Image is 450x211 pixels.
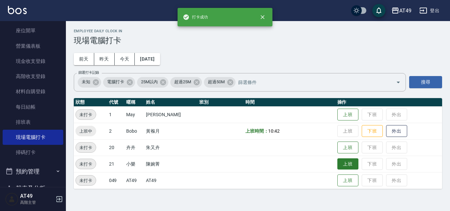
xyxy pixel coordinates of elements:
[204,77,236,88] div: 超過50M
[144,156,198,172] td: 陳婉菁
[337,109,358,121] button: 上班
[3,130,63,145] a: 現場電腦打卡
[137,79,162,85] span: 25M以內
[3,145,63,160] a: 掃碼打卡
[125,156,144,172] td: 小樂
[3,23,63,38] a: 座位開單
[107,123,125,139] td: 2
[255,10,270,24] button: close
[372,4,385,17] button: save
[144,123,198,139] td: 黃褓月
[3,54,63,69] a: 現金收支登錄
[74,29,442,33] h2: Employee Daily Clock In
[103,77,135,88] div: 電腦打卡
[204,79,229,85] span: 超過50M
[107,98,125,107] th: 代號
[362,125,383,137] button: 下班
[244,98,336,107] th: 時間
[3,69,63,84] a: 高階收支登錄
[183,14,208,20] span: 打卡成功
[337,158,358,170] button: 上班
[107,172,125,189] td: 049
[78,77,101,88] div: 未知
[245,128,268,134] b: 上班時間：
[107,106,125,123] td: 1
[125,139,144,156] td: 卉卉
[268,128,280,134] span: 10:42
[3,39,63,54] a: 營業儀表板
[135,53,160,65] button: [DATE]
[76,177,96,184] span: 未打卡
[144,98,198,107] th: 姓名
[115,53,135,65] button: 今天
[103,79,128,85] span: 電腦打卡
[386,125,407,137] button: 外出
[125,98,144,107] th: 暱稱
[170,77,202,88] div: 超過25M
[94,53,115,65] button: 昨天
[144,139,198,156] td: 朱又卉
[74,98,107,107] th: 狀態
[3,84,63,99] a: 材料自購登錄
[389,4,414,17] button: AT49
[399,7,411,15] div: AT49
[409,76,442,88] button: 搜尋
[237,76,384,88] input: 篩選條件
[78,70,99,75] label: 篩選打卡記錄
[198,98,243,107] th: 班別
[337,142,358,154] button: 上班
[107,139,125,156] td: 20
[20,193,54,199] h5: AT49
[74,53,94,65] button: 前天
[337,174,358,187] button: 上班
[3,163,63,180] button: 預約管理
[125,106,144,123] td: May
[170,79,195,85] span: 超過25M
[336,98,442,107] th: 操作
[76,144,96,151] span: 未打卡
[417,5,442,17] button: 登出
[5,193,18,206] img: Person
[144,106,198,123] td: [PERSON_NAME]
[76,161,96,168] span: 未打卡
[8,6,27,14] img: Logo
[75,128,96,135] span: 上班中
[3,99,63,115] a: 每日結帳
[3,115,63,130] a: 排班表
[76,111,96,118] span: 未打卡
[74,36,442,45] h3: 現場電腦打卡
[137,77,169,88] div: 25M以內
[144,172,198,189] td: AT49
[3,180,63,197] button: 報表及分析
[78,79,94,85] span: 未知
[125,172,144,189] td: AT49
[393,77,404,88] button: Open
[20,199,54,205] p: 高階主管
[107,156,125,172] td: 21
[125,123,144,139] td: Bobo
